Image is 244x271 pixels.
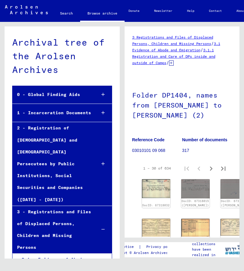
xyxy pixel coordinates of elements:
[217,162,229,174] button: Last page
[12,89,92,101] div: 0 - Global Finding Aids
[108,244,183,250] div: |
[166,60,169,65] span: /
[147,4,180,18] a: Newsletter
[181,162,193,174] button: First page
[53,6,80,21] a: Search
[12,36,112,77] div: Archival tree of the Arolsen Archives
[80,6,125,22] a: Browse archive
[12,122,92,205] div: 2 - Registration of [DEMOGRAPHIC_DATA] and [DEMOGRAPHIC_DATA] Persecutees by Public Institutions,...
[132,35,213,46] a: 3 Registrations and Files of Displaced Persons, Children and Missing Persons
[181,179,210,198] img: 001.jpg
[142,179,170,198] img: 001.jpg
[108,250,183,256] p: Copyright © Arolsen Archives, 2021
[132,48,215,65] a: 3.1.1 Registration and Care of DPs inside and outside of Camps
[143,166,171,171] div: 1 – 30 of 634
[221,242,244,257] img: yv_logo.png
[121,4,147,18] a: Donate
[205,162,217,174] button: Next page
[193,162,205,174] button: Previous page
[181,219,210,237] img: 002.jpg
[142,219,170,237] img: 001.jpg
[141,244,183,250] a: Privacy policy
[211,41,214,46] span: /
[132,147,182,154] p: 03010101 09 068
[132,137,165,142] b: Reference Code
[12,206,92,254] div: 3 - Registrations and Files of Displaced Persons, Children and Missing Persons
[180,4,202,18] a: Help
[182,199,209,207] a: DocID: 67318015 ([PERSON_NAME])
[182,147,232,154] p: 317
[192,247,225,269] p: have been realized in partnership with
[12,107,92,119] div: 1 - Incarceration Documents
[200,47,203,53] span: /
[142,204,170,207] a: DocID: 67318032
[5,5,48,14] img: Arolsen_neg.svg
[132,81,232,128] h1: Folder DP1404, names from [PERSON_NAME] to [PERSON_NAME] (2)
[182,137,228,142] b: Number of documents
[202,4,229,18] a: Contact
